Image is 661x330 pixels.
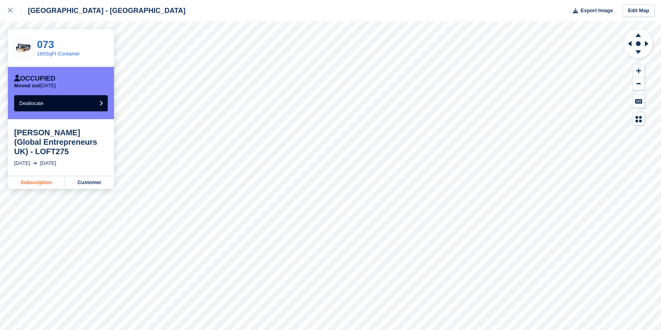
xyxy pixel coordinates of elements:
[633,112,644,125] button: Map Legend
[33,162,37,165] img: arrow-right-light-icn-cde0832a797a2874e46488d9cf13f60e5c3a73dbe684e267c42b8395dfbc2abf.svg
[14,83,56,89] p: [DATE]
[14,75,55,83] div: Occupied
[580,7,613,15] span: Export Image
[568,4,613,17] button: Export Image
[633,77,644,90] button: Zoom Out
[19,100,43,106] span: Deallocate
[14,159,30,167] div: [DATE]
[14,83,40,88] span: Moved out
[14,128,108,156] div: [PERSON_NAME] (Global Entrepreneurs UK) - LOFT275
[65,176,114,189] a: Customer
[40,159,56,167] div: [DATE]
[633,95,644,108] button: Keyboard Shortcuts
[8,176,65,189] a: Subscription
[633,65,644,77] button: Zoom In
[37,51,80,57] a: 160SqFt Container
[622,4,655,17] a: Edit Map
[21,6,186,15] div: [GEOGRAPHIC_DATA] - [GEOGRAPHIC_DATA]
[37,39,54,50] a: 073
[14,95,108,111] button: Deallocate
[15,41,33,55] img: 20-ft-container.jpg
